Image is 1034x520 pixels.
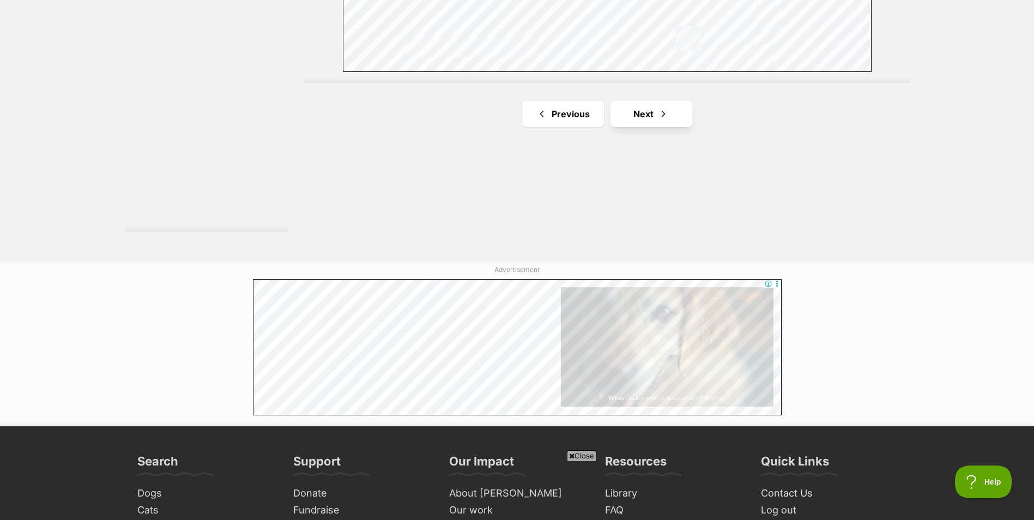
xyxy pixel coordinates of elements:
h3: Resources [605,454,667,475]
a: Log out [757,502,902,519]
h3: Search [137,454,178,475]
h3: Our Impact [449,454,514,475]
span: Close [567,450,596,461]
a: Fundraise [289,502,434,519]
a: Next page [610,101,692,127]
a: Donate [289,485,434,502]
iframe: Help Scout Beacon - Open [955,465,1012,498]
iframe: Advertisement [253,279,782,415]
a: Cats [133,502,278,519]
nav: Pagination [305,101,910,127]
h3: Support [293,454,341,475]
a: Dogs [133,485,278,502]
iframe: Advertisement [319,465,716,515]
a: Previous page [522,101,604,127]
h3: Quick Links [761,454,829,475]
a: Contact Us [757,485,902,502]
